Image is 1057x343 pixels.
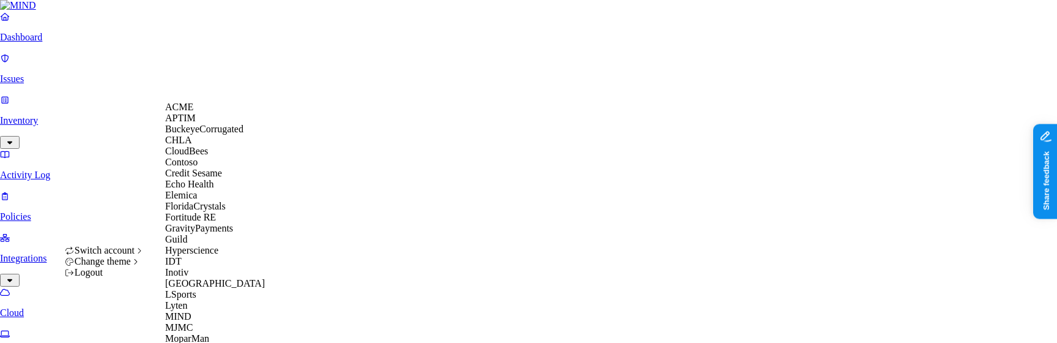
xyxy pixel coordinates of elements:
span: Guild [165,234,187,244]
span: Hyperscience [165,245,218,255]
span: Fortitude RE [165,212,216,222]
span: Lyten [165,300,187,311]
span: CHLA [165,135,192,145]
span: [GEOGRAPHIC_DATA] [165,278,265,288]
span: BuckeyeCorrugated [165,124,243,134]
span: Echo Health [165,179,214,189]
span: Switch account [75,245,135,255]
div: Logout [65,267,145,278]
span: Inotiv [165,267,188,277]
span: Credit Sesame [165,168,222,178]
span: IDT [165,256,182,266]
span: FloridaCrystals [165,201,226,211]
span: MJMC [165,322,193,333]
span: Contoso [165,157,198,167]
span: Change theme [75,256,131,266]
span: APTIM [165,113,196,123]
span: LSports [165,289,196,300]
span: Elemica [165,190,197,200]
span: CloudBees [165,146,208,156]
span: MIND [165,311,191,322]
span: GravityPayments [165,223,233,233]
span: ACME [165,102,193,112]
